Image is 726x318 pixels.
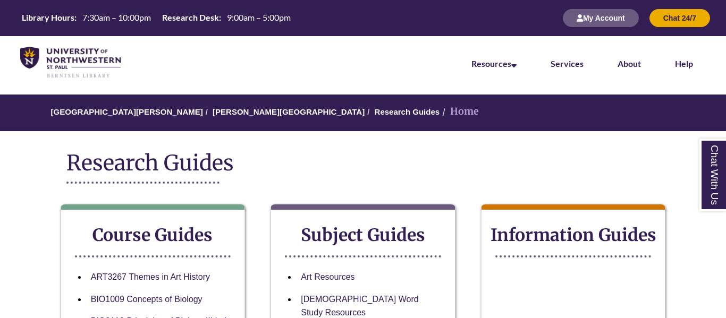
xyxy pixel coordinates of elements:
strong: Information Guides [491,225,656,246]
span: 7:30am – 10:00pm [82,12,151,22]
a: Services [551,58,584,68]
th: Library Hours: [18,12,78,23]
a: Resources [471,58,517,68]
strong: Subject Guides [301,225,425,246]
a: [GEOGRAPHIC_DATA][PERSON_NAME] [51,107,203,116]
span: Research Guides [66,150,234,176]
a: Research Guides [375,107,440,116]
table: Hours Today [18,12,295,23]
a: My Account [563,13,639,22]
a: Help [675,58,693,68]
a: [PERSON_NAME][GEOGRAPHIC_DATA] [213,107,365,116]
a: About [618,58,641,68]
img: UNWSP Library Logo [20,47,121,79]
a: [DEMOGRAPHIC_DATA] Word Study Resources [301,295,418,317]
a: Art Resources [301,272,354,281]
a: BIO1009 Concepts of Biology [91,295,202,304]
button: My Account [563,9,639,27]
a: ART3267 Themes in Art History [91,272,210,281]
th: Research Desk: [158,12,223,23]
a: Hours Today [18,12,295,24]
strong: Course Guides [92,225,213,246]
span: 9:00am – 5:00pm [227,12,291,22]
button: Chat 24/7 [649,9,710,27]
a: Chat 24/7 [649,13,710,22]
li: Home [440,104,479,119]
